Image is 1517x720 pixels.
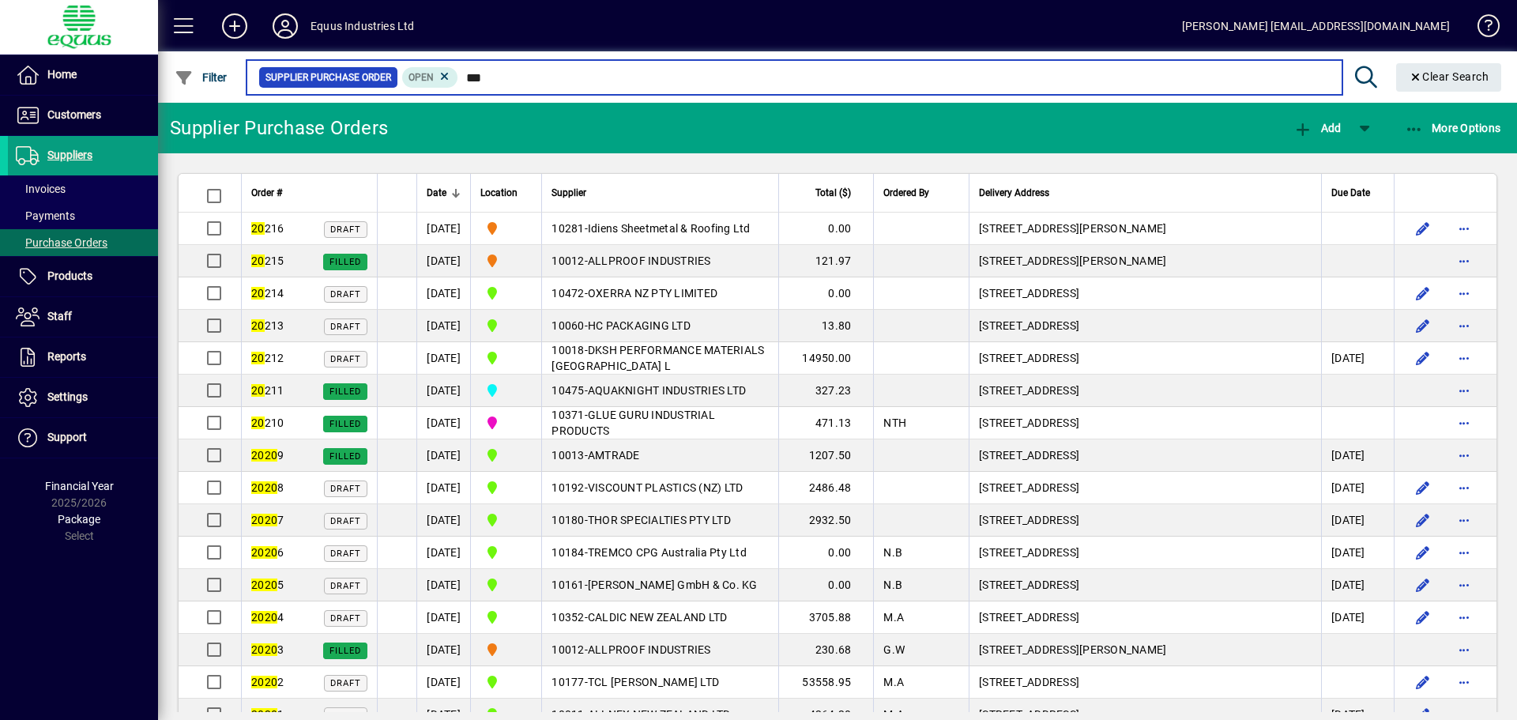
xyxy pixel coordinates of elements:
[778,245,873,277] td: 121.97
[778,277,873,310] td: 0.00
[8,418,158,458] a: Support
[330,548,361,559] span: Draft
[8,337,158,377] a: Reports
[480,511,532,530] span: 1B BLENHEIM
[8,55,158,95] a: Home
[251,514,284,526] span: 7
[480,478,532,497] span: 1B BLENHEIM
[1410,313,1436,338] button: Edit
[551,481,584,494] span: 10192
[416,472,470,504] td: [DATE]
[8,202,158,229] a: Payments
[1451,378,1477,403] button: More options
[883,184,929,202] span: Ordered By
[416,310,470,342] td: [DATE]
[45,480,114,492] span: Financial Year
[480,184,518,202] span: Location
[588,481,743,494] span: VISCOUNT PLASTICS (NZ) LTD
[330,322,361,332] span: Draft
[551,319,584,332] span: 10060
[969,245,1321,277] td: [STREET_ADDRESS][PERSON_NAME]
[8,378,158,417] a: Settings
[251,611,284,624] span: 4
[883,579,902,591] span: N.B
[969,213,1321,245] td: [STREET_ADDRESS][PERSON_NAME]
[969,569,1321,601] td: [STREET_ADDRESS]
[251,222,284,235] span: 216
[969,310,1321,342] td: [STREET_ADDRESS]
[1451,248,1477,273] button: More options
[969,666,1321,699] td: [STREET_ADDRESS]
[416,439,470,472] td: [DATE]
[883,184,959,202] div: Ordered By
[1409,70,1489,83] span: Clear Search
[883,611,904,624] span: M.A
[541,439,778,472] td: -
[551,184,586,202] span: Supplier
[778,342,873,375] td: 14950.00
[588,384,746,397] span: AQUAKNIGHT INDUSTRIES LTD
[8,257,158,296] a: Products
[427,184,461,202] div: Date
[251,352,284,364] span: 212
[251,481,284,494] span: 8
[265,481,278,494] em: 20
[1451,669,1477,695] button: More options
[1321,504,1394,537] td: [DATE]
[551,514,584,526] span: 10180
[47,431,87,443] span: Support
[251,417,265,429] em: 20
[588,643,711,656] span: ALLPROOF INDUSTRIES
[416,569,470,601] td: [DATE]
[8,175,158,202] a: Invoices
[1293,122,1341,134] span: Add
[969,634,1321,666] td: [STREET_ADDRESS][PERSON_NAME]
[265,546,278,559] em: 20
[1405,122,1501,134] span: More Options
[416,634,470,666] td: [DATE]
[541,245,778,277] td: -
[588,514,731,526] span: THOR SPECIALTIES PTY LTD
[969,277,1321,310] td: [STREET_ADDRESS]
[551,409,715,437] span: GLUE GURU INDUSTRIAL PRODUCTS
[1451,507,1477,533] button: More options
[1451,605,1477,630] button: More options
[416,407,470,439] td: [DATE]
[260,12,311,40] button: Profile
[47,68,77,81] span: Home
[265,643,278,656] em: 20
[778,537,873,569] td: 0.00
[1410,281,1436,306] button: Edit
[251,222,265,235] em: 20
[778,601,873,634] td: 3705.88
[588,546,747,559] span: TREMCO CPG Australia Pty Ltd
[416,601,470,634] td: [DATE]
[480,575,532,594] span: 1B BLENHEIM
[1321,601,1394,634] td: [DATE]
[480,316,532,335] span: 1B BLENHEIM
[1466,3,1497,55] a: Knowledge Base
[330,289,361,300] span: Draft
[588,319,691,332] span: HC PACKAGING LTD
[330,678,361,688] span: Draft
[251,611,265,624] em: 20
[8,96,158,135] a: Customers
[480,608,532,627] span: 1B BLENHEIM
[1451,313,1477,338] button: More options
[969,439,1321,472] td: [STREET_ADDRESS]
[251,287,284,300] span: 214
[541,504,778,537] td: -
[251,417,284,429] span: 210
[265,579,278,591] em: 20
[330,613,361,624] span: Draft
[969,537,1321,569] td: [STREET_ADDRESS]
[541,375,778,407] td: -
[251,287,265,300] em: 20
[1451,637,1477,662] button: More options
[251,676,284,688] span: 2
[1410,507,1436,533] button: Edit
[330,484,361,494] span: Draft
[416,504,470,537] td: [DATE]
[416,342,470,375] td: [DATE]
[1451,410,1477,435] button: More options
